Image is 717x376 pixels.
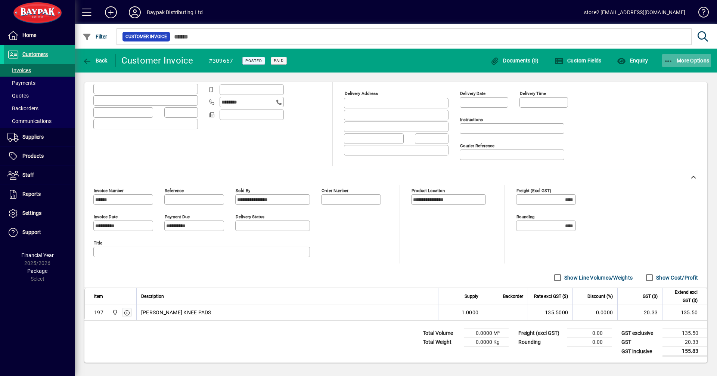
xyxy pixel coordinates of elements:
[245,58,262,63] span: Posted
[516,188,551,193] mat-label: Freight (excl GST)
[322,188,348,193] mat-label: Order number
[618,338,662,347] td: GST
[662,54,711,67] button: More Options
[567,329,612,338] td: 0.00
[664,58,710,64] span: More Options
[22,229,41,235] span: Support
[563,274,633,281] label: Show Line Volumes/Weights
[7,67,31,73] span: Invoices
[123,6,147,19] button: Profile
[667,288,698,305] span: Extend excl GST ($)
[121,55,193,67] div: Customer Invoice
[419,338,464,347] td: Total Weight
[141,292,164,301] span: Description
[4,89,75,102] a: Quotes
[587,292,613,301] span: Discount (%)
[533,309,568,316] div: 135.5000
[503,292,523,301] span: Backorder
[274,58,284,63] span: Paid
[4,64,75,77] a: Invoices
[460,91,485,96] mat-label: Delivery date
[83,58,108,64] span: Back
[209,55,233,67] div: #309667
[7,93,29,99] span: Quotes
[21,252,54,258] span: Financial Year
[165,214,190,219] mat-label: Payment due
[81,30,109,43] button: Filter
[615,54,650,67] button: Enquiry
[83,34,108,40] span: Filter
[4,223,75,242] a: Support
[572,305,617,320] td: 0.0000
[515,329,567,338] td: Freight (excl GST)
[94,309,103,316] div: 197
[4,102,75,115] a: Backorders
[236,214,264,219] mat-label: Delivery status
[662,305,707,320] td: 135.50
[94,214,118,219] mat-label: Invoice date
[460,143,494,148] mat-label: Courier Reference
[4,128,75,147] a: Suppliers
[22,191,41,197] span: Reports
[236,188,250,193] mat-label: Sold by
[147,6,203,18] div: Baypak Distributing Ltd
[4,147,75,166] a: Products
[7,118,52,124] span: Communications
[584,6,685,18] div: store2 [EMAIL_ADDRESS][DOMAIN_NAME]
[464,329,509,338] td: 0.0000 M³
[520,91,546,96] mat-label: Delivery time
[27,268,47,274] span: Package
[165,188,184,193] mat-label: Reference
[462,309,479,316] span: 1.0000
[22,172,34,178] span: Staff
[81,54,109,67] button: Back
[4,166,75,185] a: Staff
[4,185,75,204] a: Reports
[662,329,707,338] td: 135.50
[534,292,568,301] span: Rate excl GST ($)
[464,338,509,347] td: 0.0000 Kg
[465,292,478,301] span: Supply
[643,292,658,301] span: GST ($)
[617,305,662,320] td: 20.33
[4,115,75,127] a: Communications
[553,54,603,67] button: Custom Fields
[22,134,44,140] span: Suppliers
[22,51,48,57] span: Customers
[617,58,648,64] span: Enquiry
[110,308,119,317] span: Baypak - Onekawa
[419,329,464,338] td: Total Volume
[488,54,541,67] button: Documents (0)
[22,32,36,38] span: Home
[94,292,103,301] span: Item
[662,347,707,356] td: 155.83
[141,309,211,316] span: [PERSON_NAME] KNEE PADS
[655,274,698,281] label: Show Cost/Profit
[99,6,123,19] button: Add
[412,188,445,193] mat-label: Product location
[22,153,44,159] span: Products
[693,1,708,26] a: Knowledge Base
[4,77,75,89] a: Payments
[516,214,534,219] mat-label: Rounding
[4,204,75,223] a: Settings
[7,105,38,111] span: Backorders
[94,240,102,246] mat-label: Title
[618,347,662,356] td: GST inclusive
[94,188,124,193] mat-label: Invoice number
[75,54,116,67] app-page-header-button: Back
[22,210,41,216] span: Settings
[555,58,602,64] span: Custom Fields
[662,338,707,347] td: 20.33
[4,26,75,45] a: Home
[618,329,662,338] td: GST exclusive
[515,338,567,347] td: Rounding
[125,33,167,40] span: Customer Invoice
[7,80,35,86] span: Payments
[567,338,612,347] td: 0.00
[460,117,483,122] mat-label: Instructions
[490,58,539,64] span: Documents (0)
